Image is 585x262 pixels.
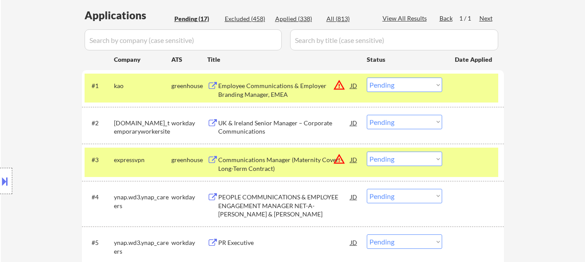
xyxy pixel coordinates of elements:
[367,51,442,67] div: Status
[174,14,218,23] div: Pending (17)
[326,14,370,23] div: All (813)
[479,14,493,23] div: Next
[350,152,358,167] div: JD
[171,156,207,164] div: greenhouse
[455,55,493,64] div: Date Applied
[171,238,207,247] div: workday
[290,29,498,50] input: Search by title (case sensitive)
[225,14,269,23] div: Excluded (458)
[350,189,358,205] div: JD
[218,81,351,99] div: Employee Communications & Employer Branding Manager, EMEA
[218,156,351,173] div: Communications Manager (Maternity Cover – Long-Term Contract)
[207,55,358,64] div: Title
[350,115,358,131] div: JD
[218,238,351,247] div: PR Executive
[350,234,358,250] div: JD
[218,119,351,136] div: UK & Ireland Senior Manager – Corporate Communications
[218,193,351,219] div: PEOPLE COMMUNICATIONS & EMPLOYEE ENGAGEMENT MANAGER NET-A-[PERSON_NAME] & [PERSON_NAME]
[171,193,207,202] div: workday
[440,14,454,23] div: Back
[333,153,345,165] button: warning_amber
[85,29,282,50] input: Search by company (case sensitive)
[171,81,207,90] div: greenhouse
[275,14,319,23] div: Applied (338)
[333,79,345,91] button: warning_amber
[383,14,429,23] div: View All Results
[459,14,479,23] div: 1 / 1
[171,119,207,127] div: workday
[85,10,171,21] div: Applications
[350,78,358,93] div: JD
[171,55,207,64] div: ATS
